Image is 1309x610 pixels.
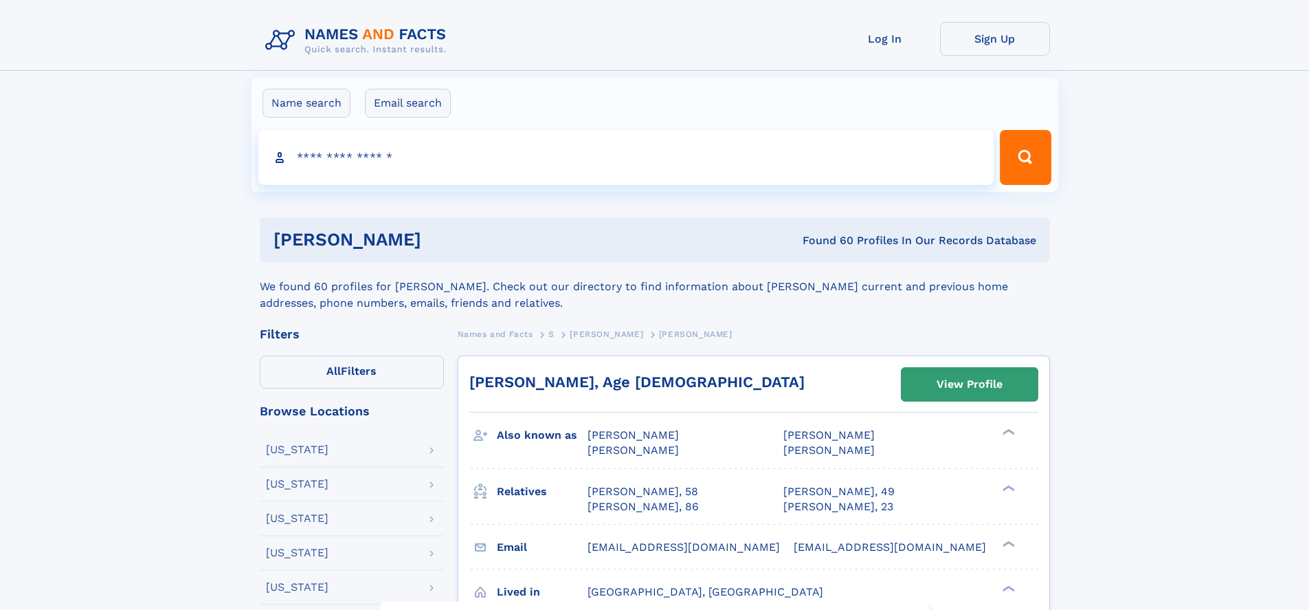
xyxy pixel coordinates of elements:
[588,444,679,457] span: [PERSON_NAME]
[1000,130,1051,185] button: Search Button
[548,325,555,342] a: S
[266,547,328,558] div: [US_STATE]
[260,262,1050,312] div: We found 60 profiles for [PERSON_NAME]. Check out our directory to find information about [PERSON...
[999,584,1016,593] div: ❯
[999,483,1016,492] div: ❯
[258,130,994,185] input: search input
[588,499,699,514] a: [PERSON_NAME], 86
[273,231,612,248] h1: [PERSON_NAME]
[783,428,875,442] span: [PERSON_NAME]
[260,22,458,59] img: Logo Names and Facts
[326,364,341,378] span: All
[497,536,588,559] h3: Email
[588,484,698,499] a: [PERSON_NAME], 58
[266,479,328,490] div: [US_STATE]
[999,539,1016,548] div: ❯
[260,405,444,417] div: Browse Locations
[469,373,805,391] a: [PERSON_NAME], Age [DEMOGRAPHIC_DATA]
[937,369,1003,400] div: View Profile
[588,585,823,598] span: [GEOGRAPHIC_DATA], [GEOGRAPHIC_DATA]
[365,89,451,118] label: Email search
[497,580,588,604] h3: Lived in
[262,89,350,118] label: Name search
[570,325,643,342] a: [PERSON_NAME]
[588,541,780,554] span: [EMAIL_ADDRESS][DOMAIN_NAME]
[266,444,328,455] div: [US_STATE]
[783,444,875,457] span: [PERSON_NAME]
[999,428,1016,437] div: ❯
[497,424,588,447] h3: Also known as
[659,329,732,339] span: [PERSON_NAME]
[266,513,328,524] div: [US_STATE]
[497,480,588,503] h3: Relatives
[548,329,555,339] span: S
[260,328,444,340] div: Filters
[794,541,986,554] span: [EMAIL_ADDRESS][DOMAIN_NAME]
[260,356,444,389] label: Filters
[266,582,328,593] div: [US_STATE]
[570,329,643,339] span: [PERSON_NAME]
[458,325,533,342] a: Names and Facts
[588,428,679,442] span: [PERSON_NAME]
[783,499,893,514] a: [PERSON_NAME], 23
[902,368,1038,401] a: View Profile
[940,22,1050,56] a: Sign Up
[830,22,940,56] a: Log In
[612,233,1036,248] div: Found 60 Profiles In Our Records Database
[783,484,895,499] a: [PERSON_NAME], 49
